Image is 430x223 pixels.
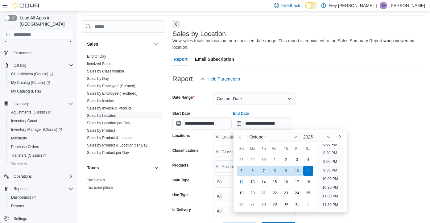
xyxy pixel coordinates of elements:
div: day-23 [281,188,291,198]
button: Next month [334,132,344,142]
span: Catalog [11,62,73,69]
a: My Catalog (Classic) [9,79,52,86]
a: Adjustments (Classic) [6,108,76,117]
div: day-21 [259,188,269,198]
span: Reports [14,186,27,191]
span: Email Subscription [195,53,234,65]
label: Locations [172,133,190,138]
a: Sales by Employee (Created) [87,84,135,88]
button: Custom Date [213,93,296,105]
span: Load All Apps in [GEOGRAPHIC_DATA] [17,15,73,27]
input: Dark Mode [305,2,318,9]
span: My Catalog (Beta) [11,89,41,94]
a: Reports [9,202,27,210]
button: Reports [11,185,29,192]
span: 2025 [303,134,313,139]
button: All [213,190,296,202]
button: Next [172,20,180,28]
div: Su [237,144,246,154]
span: My Catalog (Beta) [9,88,73,95]
div: View sales totals by location for a specified date range. This report is equivalent to the Sales ... [172,38,422,51]
span: Report [174,53,188,65]
div: day-12 [237,177,246,187]
a: Dashboards [9,194,38,201]
a: Sales by Day [87,76,109,81]
button: Catalog [11,62,29,69]
span: Settings [11,215,73,222]
span: Classification (Classic) [11,72,53,76]
label: Classifications [172,148,199,153]
li: 11:30 PM [320,201,341,209]
label: Is Delivery [172,207,191,212]
span: Customers [14,51,31,56]
button: Taxes [153,164,160,171]
span: Sales by Product per Day [87,150,129,155]
a: End Of Day [87,54,106,59]
label: End Date [233,111,249,116]
a: Transfers (Classic) [9,152,49,159]
span: Reports [11,204,24,209]
div: day-30 [281,199,291,209]
div: day-5 [237,166,246,176]
div: day-17 [292,177,302,187]
span: Dashboards [11,195,36,200]
span: Dashboards [9,194,73,201]
div: day-11 [303,166,313,176]
a: Sales by Employee (Tendered) [87,91,138,96]
div: day-2 [281,155,291,165]
button: Inventory Count [6,117,76,125]
span: Adjustments (Classic) [9,109,73,116]
span: Transfers [11,162,27,167]
div: day-28 [237,155,246,165]
button: Sales [153,40,160,48]
span: Sales by Product [87,128,115,133]
div: day-26 [237,199,246,209]
div: day-14 [259,177,269,187]
button: All [213,205,296,217]
button: Operations [11,173,34,180]
div: Button. Open the month selector. October is currently selected. [247,132,300,142]
span: Settings [14,216,27,221]
a: Sales by Product & Location per Day [87,143,147,147]
a: Sales by Invoice [87,99,114,103]
a: Sales by Invoice & Product [87,106,131,110]
div: day-22 [270,188,280,198]
span: October [250,134,265,139]
div: day-25 [303,188,313,198]
div: day-6 [248,166,258,176]
div: day-29 [248,155,258,165]
label: Use Type [172,192,188,197]
p: Hey [PERSON_NAME] [329,2,374,9]
a: Transfers (Classic) [6,151,76,160]
label: Products [172,163,188,168]
li: 10:00 PM [320,175,341,183]
h3: Sales [87,41,98,47]
span: TF [381,2,386,9]
span: Catalog [14,63,26,68]
h3: Sales by Location [172,30,226,38]
li: 10:30 PM [320,184,341,191]
span: Adjustments (Classic) [11,110,52,115]
span: Inventory Manager (Classic) [11,127,62,132]
input: Press the down key to enter a popover containing a calendar. Press the escape key to close the po... [233,117,292,130]
button: Transfers [6,160,76,168]
a: Adjustments (Classic) [9,109,54,116]
span: Classification (Classic) [9,70,73,78]
div: day-3 [292,155,302,165]
div: day-20 [248,188,258,198]
span: My Catalog (Classic) [11,80,50,85]
a: Sales by Location per Day [87,121,130,125]
a: My Catalog (Beta) [9,88,43,95]
div: day-28 [259,199,269,209]
span: Feedback [281,2,300,9]
span: Itemized Sales [87,61,111,66]
a: Purchase Orders [9,143,42,151]
div: day-9 [281,166,291,176]
div: Button. Open the year selector. 2025 is currently selected. [301,132,333,142]
div: day-15 [270,177,280,187]
button: Inventory [11,100,31,107]
span: Transfers (Classic) [9,152,73,159]
button: Previous Month [236,132,246,142]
